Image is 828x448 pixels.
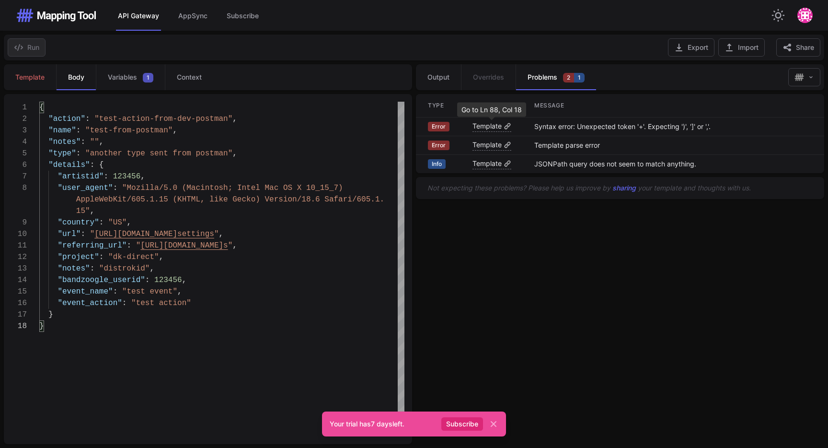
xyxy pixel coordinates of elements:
div: 16 [4,297,27,309]
span: "dk-direct" [108,253,159,261]
span: Error [428,141,449,150]
span: } [39,322,44,330]
span: , [149,264,154,273]
span: " [90,230,95,238]
span: " [214,230,219,238]
span: 1 [143,73,153,83]
span: Template [472,140,502,150]
span: : [145,276,150,284]
p: Your trial has 7 days left. [330,419,437,429]
div: 12 [4,251,27,263]
button: Mapping Tool [788,68,820,86]
span: Variables [108,72,137,82]
img: Mapping Tool [794,72,804,82]
div: 2 [4,113,27,125]
span: : [99,253,104,261]
img: Gravatar for matt@distrokid.com [797,8,813,23]
span: : [126,241,131,250]
div: 6 [4,159,27,171]
span: Overrides [473,72,504,82]
span: , [172,126,177,135]
span: , [232,241,237,250]
textarea: Editor content;Press Alt+F1 for Accessibility Options. [44,320,45,332]
span: , [90,207,95,215]
span: "user_agent" [57,184,113,192]
span: Info [428,159,446,169]
span: : [113,184,118,192]
span: 15" [76,207,90,215]
div: 4 [4,136,27,148]
div: 17 [4,309,27,320]
span: "test-from-postman" [85,126,172,135]
span: "distrokid" [99,264,150,273]
span: , [219,230,224,238]
div: Not expecting these problems? Please help us improve by your template and thoughts with us. [416,177,824,200]
span: [URL][DOMAIN_NAME] [140,241,223,250]
span: "event_name" [57,287,113,296]
span: , [232,149,237,158]
span: "bandzoogle_userid" [57,276,145,284]
nav: Tabs [416,64,784,90]
span: "url" [57,230,80,238]
p: JSONPath query does not seem to match anything. [534,159,696,169]
span: "country" [57,218,99,227]
div: 9 [4,217,27,228]
th: Type [422,94,461,118]
div: 15 [4,286,27,297]
button: Export [668,38,714,57]
div: 18 [4,320,27,332]
div: 13 [4,263,27,274]
span: : [90,161,95,169]
div: 14 [4,274,27,286]
span: "notes" [48,138,80,146]
span: Template [472,159,502,168]
span: , [182,276,187,284]
span: , [126,218,131,227]
span: { [99,161,104,169]
a: Subscribe [443,419,481,429]
span: Problems [528,72,557,82]
span: , [177,287,182,296]
span: 2 [563,73,574,83]
span: : [90,264,95,273]
span: , [159,253,164,261]
p: Syntax error: Unexpected token '+'. Expecting ')', ']' or ','. [534,122,711,131]
span: : [99,218,104,227]
span: : [76,149,81,158]
div: 5 [4,148,27,159]
span: " [228,241,233,250]
div: 11 [4,240,27,251]
span: 123456 [113,172,141,181]
span: "project" [57,253,99,261]
th: Message [523,94,824,118]
span: "name" [48,126,76,135]
span: : [80,138,85,146]
span: 8.6 Safari/605.1. [306,195,384,204]
span: "Mozilla/5.0 (Macintosh; Intel Mac OS X 10_15_7) [122,184,343,192]
span: : [80,230,85,238]
span: Template [15,72,45,82]
span: { [39,103,44,112]
span: "action" [48,115,85,123]
span: Error [428,122,449,131]
div: 10 [4,228,27,240]
span: AppleWebKit/605.1.15 (KHTML, like Gecko) Version/1 [76,195,306,204]
div: 1 [4,102,27,113]
div: 7 [4,171,27,182]
span: " [136,241,141,250]
span: Template [472,121,502,131]
span: "test event" [122,287,177,296]
span: settings [177,230,214,238]
span: "another type sent from postman" [85,149,232,158]
span: "event_action" [57,299,122,307]
button: Run [8,38,46,57]
a: sharing [612,184,636,192]
span: "referring_url" [57,241,126,250]
span: "type" [48,149,76,158]
img: Mapping Tool [15,8,97,23]
button: Import [718,38,765,57]
span: , [232,115,237,123]
span: "test-action-from-dev-postman" [94,115,232,123]
span: 123456 [154,276,182,284]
